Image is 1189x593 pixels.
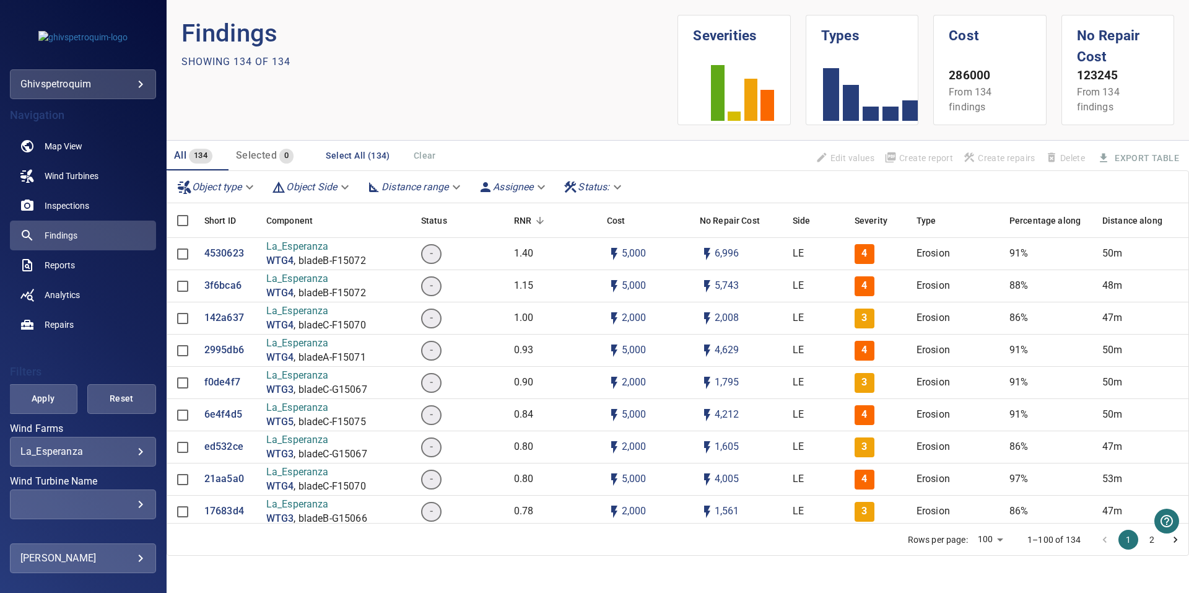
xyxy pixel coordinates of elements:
[415,203,508,238] div: Status
[1009,504,1028,519] p: 86%
[45,229,77,242] span: Findings
[204,472,244,486] a: 21aa5a0
[715,472,739,486] p: 4,005
[514,279,534,293] p: 1.15
[514,504,534,519] p: 0.78
[793,504,804,519] p: LE
[45,318,74,331] span: Repairs
[1102,203,1162,238] div: Distance along
[700,203,760,238] div: Projected additional costs incurred by waiting 1 year to repair. This is a function of possible i...
[9,384,77,414] button: Apply
[1009,440,1028,454] p: 86%
[266,498,367,512] p: La_Esperanza
[1093,530,1187,550] nav: pagination navigation
[715,504,739,519] p: 1,561
[1009,376,1028,390] p: 91%
[20,446,146,457] div: La_Esperanza
[181,55,290,69] p: Showing 134 of 134
[45,259,75,271] span: Reports
[1040,147,1090,169] span: Findings that are included in repair orders can not be deleted
[266,369,367,383] p: La_Esperanza
[204,504,244,519] a: 17683d4
[1027,534,1081,546] p: 1–100 of 134
[700,504,715,519] svg: Auto impact
[715,408,739,422] p: 4,212
[103,391,141,406] span: Reset
[861,472,867,486] p: 4
[294,318,365,333] p: , bladeC-F15070
[861,279,867,293] p: 4
[917,376,950,390] p: Erosion
[700,343,715,358] svg: Auto impact
[514,247,534,261] p: 1.40
[493,181,533,193] em: Assignee
[1009,408,1028,422] p: 91%
[917,203,936,238] div: Type
[578,181,609,193] em: Status :
[861,440,867,454] p: 3
[786,203,848,238] div: Side
[422,343,440,358] span: -
[10,161,156,191] a: windturbines noActive
[266,433,367,447] p: La_Esperanza
[700,247,715,261] svg: Auto impact
[811,147,879,169] span: Findings that are included in repair orders will not be updated
[908,534,968,546] p: Rows per page:
[700,472,715,487] svg: Auto impact
[266,447,294,462] p: WTG3
[514,472,534,486] p: 0.80
[266,401,366,415] p: La_Esperanza
[607,376,622,390] svg: Auto cost
[294,480,365,494] p: , bladeC-F15070
[1096,203,1189,238] div: Distance along
[294,383,367,397] p: , bladeC-G15067
[917,279,950,293] p: Erosion
[1009,247,1028,261] p: 91%
[10,490,156,519] div: Wind Turbine Name
[172,176,262,198] div: Object type
[1118,530,1138,550] button: page 1
[607,279,622,294] svg: Auto cost
[1142,530,1162,550] button: Go to page 2
[266,304,366,318] p: La_Esperanza
[1009,472,1028,486] p: 97%
[422,247,440,261] span: -
[514,376,534,390] p: 0.90
[622,440,647,454] p: 2,000
[622,247,647,261] p: 5,000
[514,343,534,358] p: 0.93
[204,279,242,293] p: 3f6bca6
[10,310,156,340] a: repairs noActive
[917,408,950,422] p: Erosion
[10,250,156,280] a: reports noActive
[236,149,277,161] span: Selected
[10,69,156,99] div: ghivspetroquim
[700,279,715,294] svg: Auto impact
[266,383,294,397] a: WTG3
[266,286,294,301] a: WTG4
[10,477,156,486] label: Wind Turbine Name
[861,247,867,261] p: 4
[861,376,867,390] p: 3
[204,408,242,422] p: 6e4f4d5
[607,203,625,238] div: The base labour and equipment costs to repair the finding. Does not include the loss of productio...
[715,343,739,358] p: 4,629
[10,191,156,221] a: inspections noActive
[917,440,950,454] p: Erosion
[204,247,244,261] p: 4530623
[381,181,448,193] em: Distance range
[949,67,1030,85] p: 286000
[861,408,867,422] p: 4
[266,351,294,365] p: WTG4
[917,247,950,261] p: Erosion
[622,311,647,325] p: 2,000
[949,86,991,113] span: From 134 findings
[1003,203,1096,238] div: Percentage along
[294,447,367,462] p: , bladeC-G15067
[24,391,62,406] span: Apply
[917,472,950,486] p: Erosion
[715,247,739,261] p: 6,996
